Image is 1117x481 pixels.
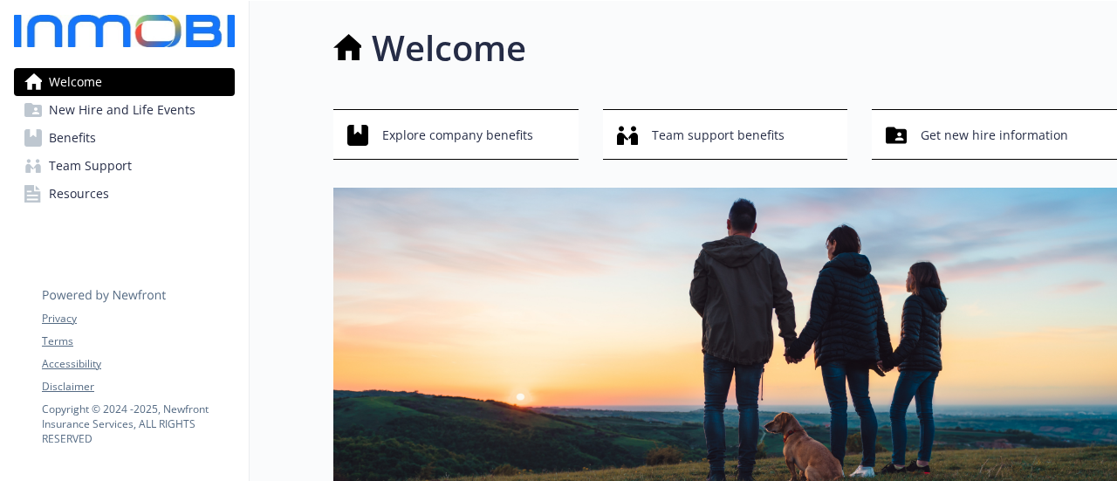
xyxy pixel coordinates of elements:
h1: Welcome [372,22,526,74]
a: Benefits [14,124,235,152]
a: Terms [42,333,234,349]
span: Get new hire information [921,119,1068,152]
button: Get new hire information [872,109,1117,160]
span: Team Support [49,152,132,180]
a: Accessibility [42,356,234,372]
span: Resources [49,180,109,208]
a: Privacy [42,311,234,326]
a: Welcome [14,68,235,96]
span: Benefits [49,124,96,152]
a: Resources [14,180,235,208]
a: Disclaimer [42,379,234,395]
span: New Hire and Life Events [49,96,195,124]
a: New Hire and Life Events [14,96,235,124]
span: Explore company benefits [382,119,533,152]
span: Welcome [49,68,102,96]
p: Copyright © 2024 - 2025 , Newfront Insurance Services, ALL RIGHTS RESERVED [42,402,234,446]
button: Team support benefits [603,109,848,160]
a: Team Support [14,152,235,180]
span: Team support benefits [652,119,785,152]
button: Explore company benefits [333,109,579,160]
